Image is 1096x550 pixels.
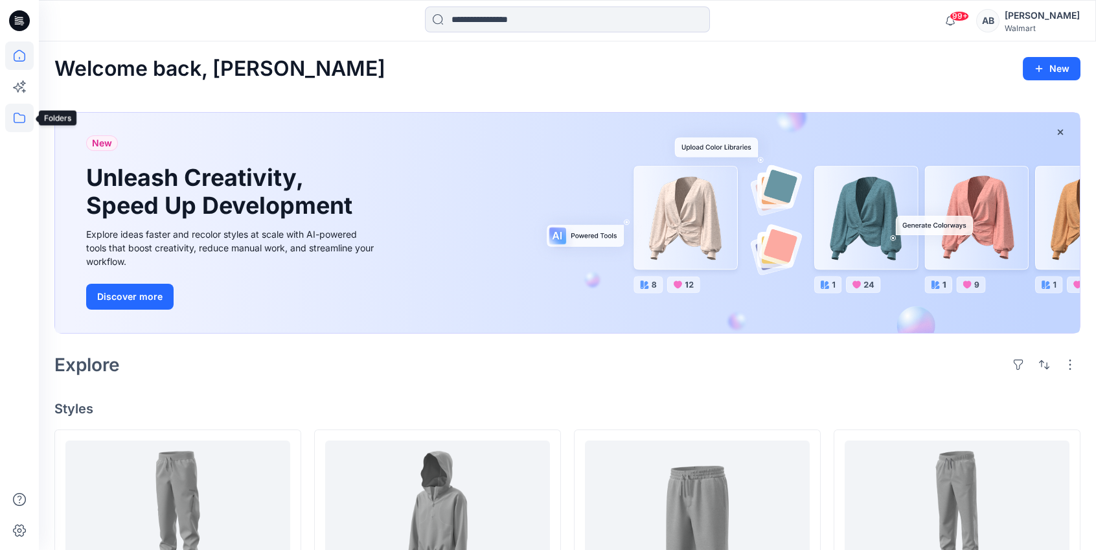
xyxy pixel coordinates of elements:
[86,284,378,310] a: Discover more
[1005,8,1080,23] div: [PERSON_NAME]
[950,11,969,21] span: 99+
[54,57,385,81] h2: Welcome back, [PERSON_NAME]
[54,401,1080,417] h4: Styles
[1023,57,1080,80] button: New
[86,164,358,220] h1: Unleash Creativity, Speed Up Development
[86,227,378,268] div: Explore ideas faster and recolor styles at scale with AI-powered tools that boost creativity, red...
[86,284,174,310] button: Discover more
[92,135,112,151] span: New
[976,9,999,32] div: AB
[54,354,120,375] h2: Explore
[1005,23,1080,33] div: Walmart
